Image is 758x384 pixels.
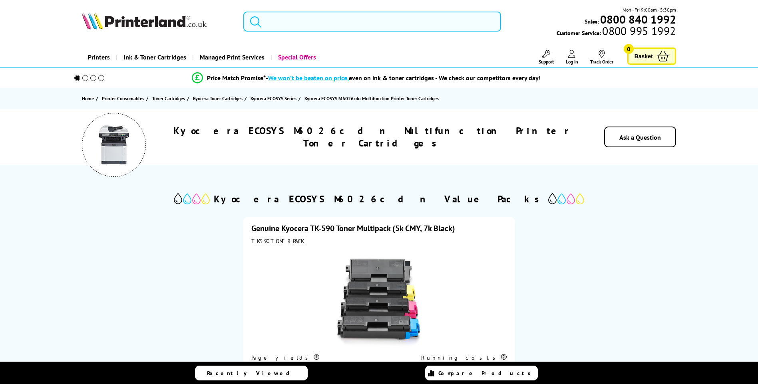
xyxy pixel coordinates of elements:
span: Printer Consumables [102,94,144,103]
span: Kyocera Toner Cartridges [193,94,243,103]
a: Recently Viewed [195,366,308,380]
img: Kyocera ECOSYS M6026cdn Multifunction Printer Toner Cartridges [94,125,134,165]
span: 0800 995 1992 [601,27,676,35]
a: Printerland Logo [82,12,233,31]
span: Kyocera ECOSYS M6026cdn Multifunction Printer Toner Cartridges [304,95,439,101]
a: Home [82,94,96,103]
a: 0800 840 1992 [599,16,676,23]
a: Managed Print Services [192,47,271,67]
a: Support [539,50,554,65]
span: Price Match Promise* [207,74,266,82]
span: 0 [624,44,634,54]
h2: Kyocera ECOSYS M6026cdn Value Packs [214,193,544,205]
div: Page yields [251,354,404,361]
h1: Kyocera ECOSYS M6026cdn Multifunction Printer Toner Cartridges [170,125,574,149]
a: Special Offers [271,47,322,67]
a: Toner Cartridges [152,94,187,103]
a: Printers [82,47,116,67]
span: Log In [566,59,578,65]
a: Ask a Question [619,133,661,141]
a: Log In [566,50,578,65]
a: Printer Consumables [102,94,146,103]
span: Ink & Toner Cartridges [123,47,186,67]
span: Compare Products [438,370,535,377]
span: Basket [635,51,653,61]
div: - even on ink & toner cartridges - We check our competitors every day! [266,74,541,82]
a: Kyocera Toner Cartridges [193,94,245,103]
img: Kyocera TK-590 Toner Multipack (5k CMY, 7k Black) [329,249,429,348]
div: Running costs [421,354,507,361]
b: 0800 840 1992 [600,12,676,27]
span: Customer Service: [557,27,676,37]
span: Toner Cartridges [152,94,185,103]
span: Recently Viewed [207,370,298,377]
span: Sales: [585,18,599,25]
span: Kyocera ECOSYS Series [251,94,296,103]
a: Track Order [590,50,613,65]
a: Genuine Kyocera TK-590 Toner Multipack (5k CMY, 7k Black) [251,223,455,234]
a: Basket 0 [627,48,676,65]
a: Ink & Toner Cartridges [116,47,192,67]
img: Printerland Logo [82,12,207,30]
a: Compare Products [425,366,538,380]
span: We won’t be beaten on price, [268,74,349,82]
a: Kyocera ECOSYS Series [251,94,298,103]
span: Support [539,59,554,65]
li: modal_Promise [64,71,670,85]
div: TK590TONERPACK [251,238,506,245]
span: Mon - Fri 9:00am - 5:30pm [623,6,676,14]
